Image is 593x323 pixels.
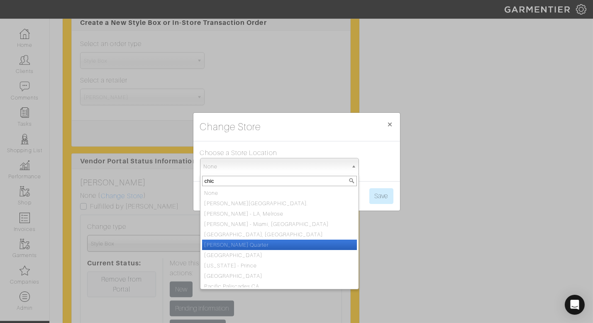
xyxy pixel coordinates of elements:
div: Open Intercom Messenger [565,295,585,315]
span: × [387,119,393,130]
span: None [204,158,348,175]
button: Save [369,188,393,204]
li: [GEOGRAPHIC_DATA] [202,271,357,281]
li: None [202,188,357,198]
li: [PERSON_NAME][GEOGRAPHIC_DATA]. [202,198,357,209]
li: [GEOGRAPHIC_DATA] [202,250,357,260]
h4: Change Store [200,119,261,134]
li: [PERSON_NAME] - Miami, [GEOGRAPHIC_DATA] [202,219,357,229]
li: [PERSON_NAME] - LA, Melrose [202,209,357,219]
li: [GEOGRAPHIC_DATA], [GEOGRAPHIC_DATA] [202,229,357,240]
li: Pacific Paliscades CA [202,281,357,291]
li: [PERSON_NAME] Quarter [202,240,357,250]
span: Choose a Store Location [200,146,277,160]
li: [US_STATE] - Prince [202,260,357,271]
div: ( ) [80,191,342,202]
